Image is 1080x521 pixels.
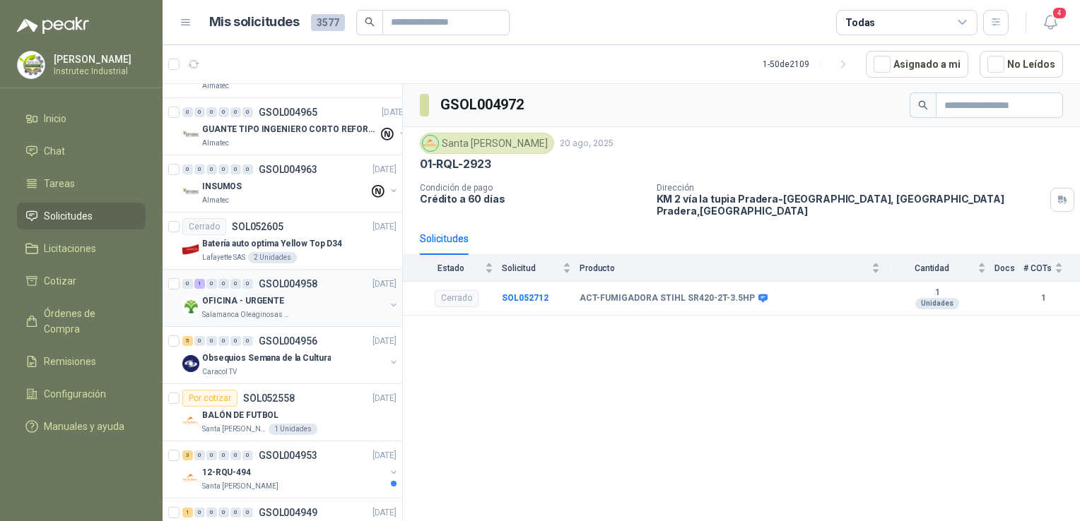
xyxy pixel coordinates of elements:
img: Company Logo [18,52,45,78]
p: Obsequios Semana de la Cultura [202,352,331,365]
span: Cotizar [44,273,76,289]
a: Chat [17,138,146,164]
span: Licitaciones [44,241,96,256]
a: Tareas [17,170,146,197]
p: GSOL004965 [259,107,317,117]
button: 4 [1038,10,1063,35]
div: 0 [218,279,229,289]
th: Docs [994,255,1023,281]
span: Tareas [44,176,75,191]
div: 0 [194,508,205,517]
span: Solicitudes [44,208,93,224]
p: BALÓN DE FUTBOL [202,409,278,422]
p: [DATE] [372,220,397,234]
span: 4 [1052,6,1067,20]
a: Licitaciones [17,235,146,262]
a: Inicio [17,105,146,132]
div: 0 [182,107,193,117]
div: 0 [206,164,217,174]
p: Santa [PERSON_NAME] [202,481,278,492]
p: [DATE] [372,163,397,176]
h3: GSOL004972 [440,94,526,116]
div: Unidades [915,298,959,309]
div: 0 [242,107,253,117]
p: [DATE] [372,392,397,405]
a: Órdenes de Compra [17,300,146,342]
div: 0 [230,279,241,289]
div: 0 [206,508,217,517]
div: 0 [218,508,229,517]
p: Instrutec Industrial [54,67,142,76]
p: GSOL004953 [259,450,317,460]
a: Solicitudes [17,203,146,229]
div: 0 [242,336,253,346]
img: Logo peakr [17,17,89,34]
div: 1 - 50 de 2109 [763,53,855,76]
span: Estado [420,263,482,273]
p: SOL052558 [243,393,295,403]
div: 0 [206,107,217,117]
img: Company Logo [182,241,199,258]
img: Company Logo [182,412,199,429]
p: OFICINA - URGENTE [202,294,284,308]
div: 0 [206,450,217,460]
img: Company Logo [182,355,199,372]
div: 0 [218,336,229,346]
p: GSOL004963 [259,164,317,174]
a: 0 1 0 0 0 0 GSOL004958[DATE] Company LogoOFICINA - URGENTESalamanca Oleaginosas SAS [182,275,399,321]
p: SOL052605 [232,222,283,232]
p: Almatec [202,80,229,92]
img: Company Logo [182,469,199,486]
p: Almatec [202,195,229,206]
div: 0 [194,450,205,460]
a: Cotizar [17,268,146,294]
a: 5 0 0 0 0 0 GSOL004956[DATE] Company LogoObsequios Semana de la CulturaCaracol TV [182,333,399,378]
div: 1 Unidades [269,424,317,435]
span: Cantidad [888,263,975,273]
p: GUANTE TIPO INGENIERO CORTO REFORZADO [202,123,378,136]
p: Dirección [657,183,1045,193]
div: 0 [194,336,205,346]
p: Caracol TV [202,366,237,378]
p: [DATE] [372,449,397,462]
span: Remisiones [44,354,96,369]
div: Cerrado [435,290,479,307]
div: 1 [182,508,193,517]
div: 0 [242,508,253,517]
img: Company Logo [423,136,438,151]
span: Configuración [44,386,106,402]
p: [DATE] [372,506,397,520]
p: [PERSON_NAME] [54,54,142,64]
div: 5 [182,336,193,346]
img: Company Logo [182,126,199,143]
th: Cantidad [888,255,994,281]
div: Santa [PERSON_NAME] [420,133,554,154]
b: SOL052712 [502,293,548,303]
th: Solicitud [502,255,580,281]
div: 1 [194,279,205,289]
a: 0 0 0 0 0 0 GSOL004965[DATE] Company LogoGUANTE TIPO INGENIERO CORTO REFORZADOAlmatec [182,104,409,149]
p: GSOL004949 [259,508,317,517]
b: 1 [888,287,986,299]
span: search [365,17,375,27]
div: 0 [230,336,241,346]
div: Todas [845,15,875,30]
a: Manuales y ayuda [17,413,146,440]
div: 0 [242,279,253,289]
p: KM 2 vía la tupia Pradera-[GEOGRAPHIC_DATA], [GEOGRAPHIC_DATA] Pradera , [GEOGRAPHIC_DATA] [657,193,1045,217]
div: Por cotizar [182,390,237,407]
p: Salamanca Oleaginosas SAS [202,309,291,321]
p: [DATE] [382,106,406,119]
p: Santa [PERSON_NAME] [202,424,266,435]
p: Batería auto optima Yellow Top D34 [202,237,342,251]
b: ACT-FUMIGADORA STIHL SR420-2T-3.5HP [580,293,755,304]
p: GSOL004956 [259,336,317,346]
span: Manuales y ayuda [44,419,124,434]
span: Chat [44,143,65,159]
a: CerradoSOL052605[DATE] Company LogoBatería auto optima Yellow Top D34Lafayette SAS2 Unidades [163,212,402,270]
span: Inicio [44,111,66,126]
div: 0 [230,164,241,174]
div: 0 [242,164,253,174]
p: INSUMOS [202,180,242,193]
div: 0 [182,164,193,174]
